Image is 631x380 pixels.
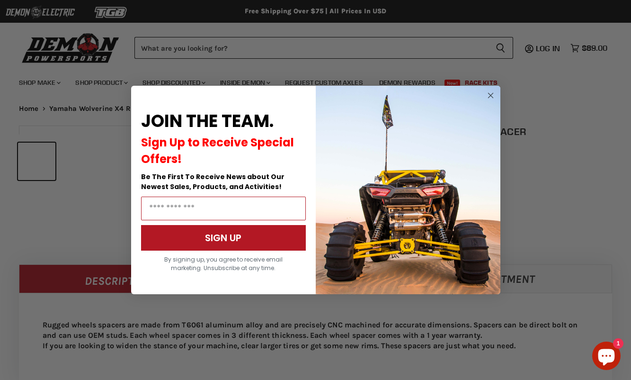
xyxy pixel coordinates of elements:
[141,172,284,191] span: Be The First To Receive News about Our Newest Sales, Products, and Activities!
[485,90,497,101] button: Close dialog
[141,225,306,251] button: SIGN UP
[316,86,500,294] img: a9095488-b6e7-41ba-879d-588abfab540b.jpeg
[141,135,294,167] span: Sign Up to Receive Special Offers!
[164,255,283,272] span: By signing up, you agree to receive email marketing. Unsubscribe at any time.
[141,197,306,220] input: Email Address
[141,109,274,133] span: JOIN THE TEAM.
[589,342,623,372] inbox-online-store-chat: Shopify online store chat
